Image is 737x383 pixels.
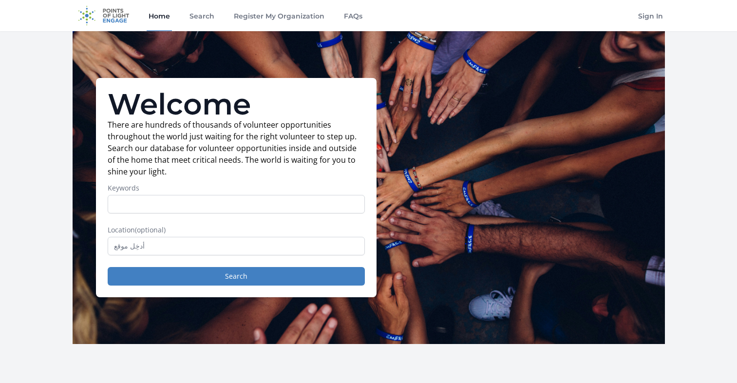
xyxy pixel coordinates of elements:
input: أدخِل موقع [108,237,365,255]
label: Keywords [108,183,365,193]
span: (optional) [135,225,166,234]
h1: Welcome [108,90,365,119]
label: Location [108,225,365,235]
p: There are hundreds of thousands of volunteer opportunities throughout the world just waiting for ... [108,119,365,177]
button: Search [108,267,365,286]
